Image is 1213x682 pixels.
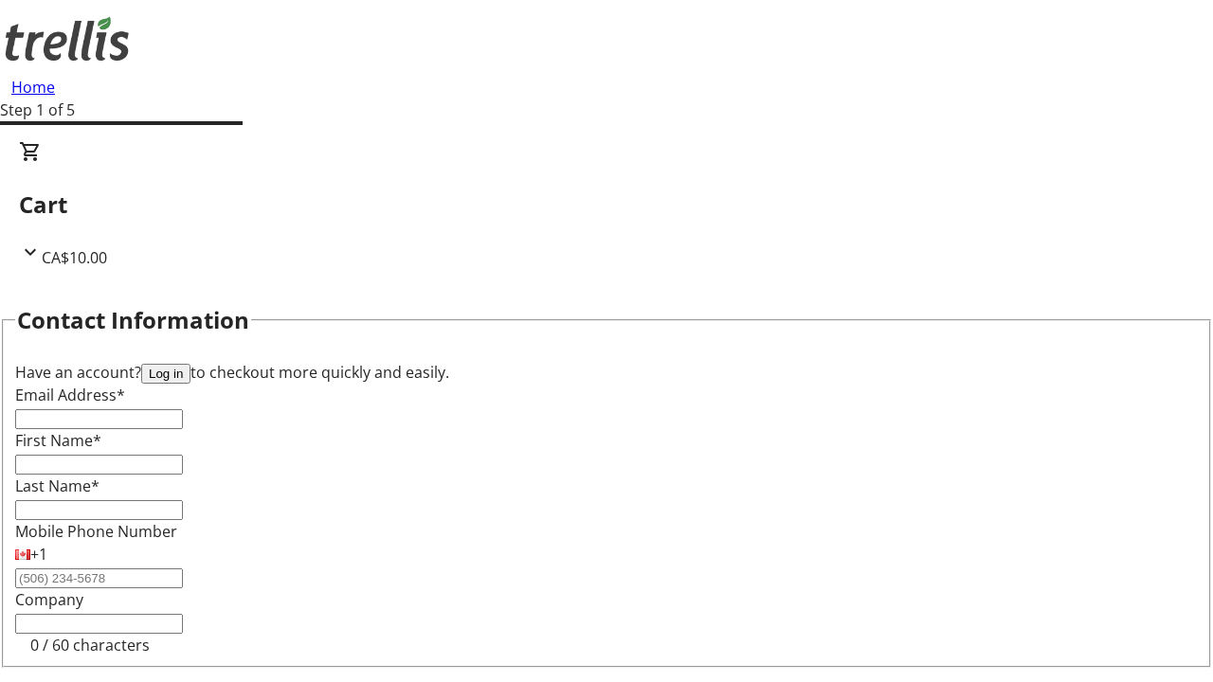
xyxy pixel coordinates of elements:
label: Mobile Phone Number [15,521,177,542]
span: CA$10.00 [42,247,107,268]
label: Company [15,589,83,610]
input: (506) 234-5678 [15,568,183,588]
label: Email Address* [15,385,125,405]
label: First Name* [15,430,101,451]
tr-character-limit: 0 / 60 characters [30,635,150,655]
div: CartCA$10.00 [19,140,1194,269]
div: Have an account? to checkout more quickly and easily. [15,361,1198,384]
label: Last Name* [15,476,100,496]
h2: Contact Information [17,303,249,337]
button: Log in [141,364,190,384]
h2: Cart [19,188,1194,222]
